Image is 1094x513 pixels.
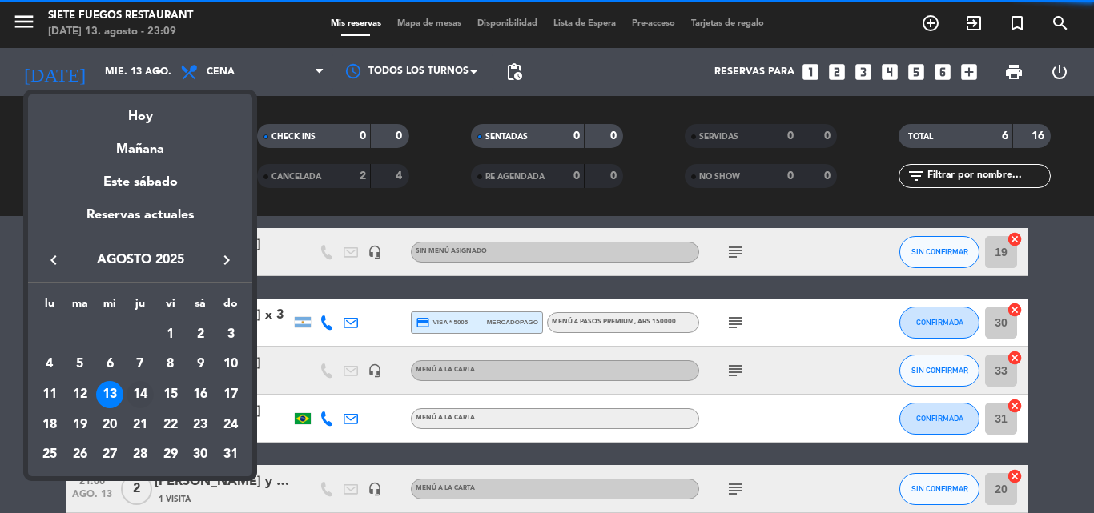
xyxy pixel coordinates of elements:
[39,250,68,271] button: keyboard_arrow_left
[157,321,184,348] div: 1
[34,410,65,440] td: 18 de agosto de 2025
[186,410,216,440] td: 23 de agosto de 2025
[217,381,244,408] div: 17
[187,351,214,378] div: 9
[34,379,65,410] td: 11 de agosto de 2025
[125,379,155,410] td: 14 de agosto de 2025
[65,295,95,319] th: martes
[187,411,214,439] div: 23
[96,351,123,378] div: 6
[157,381,184,408] div: 15
[125,350,155,380] td: 7 de agosto de 2025
[36,381,63,408] div: 11
[217,250,236,270] i: keyboard_arrow_right
[127,351,154,378] div: 7
[65,440,95,471] td: 26 de agosto de 2025
[215,350,246,380] td: 10 de agosto de 2025
[157,411,184,439] div: 22
[95,440,125,471] td: 27 de agosto de 2025
[96,442,123,469] div: 27
[68,250,212,271] span: agosto 2025
[28,127,252,160] div: Mañana
[217,442,244,469] div: 31
[217,321,244,348] div: 3
[28,205,252,238] div: Reservas actuales
[186,379,216,410] td: 16 de agosto de 2025
[65,379,95,410] td: 12 de agosto de 2025
[127,411,154,439] div: 21
[65,410,95,440] td: 19 de agosto de 2025
[186,350,216,380] td: 9 de agosto de 2025
[155,295,186,319] th: viernes
[65,350,95,380] td: 5 de agosto de 2025
[155,350,186,380] td: 8 de agosto de 2025
[66,351,94,378] div: 5
[217,351,244,378] div: 10
[28,160,252,205] div: Este sábado
[34,350,65,380] td: 4 de agosto de 2025
[44,250,63,270] i: keyboard_arrow_left
[155,440,186,471] td: 29 de agosto de 2025
[157,351,184,378] div: 8
[155,410,186,440] td: 22 de agosto de 2025
[36,351,63,378] div: 4
[187,381,214,408] div: 16
[186,319,216,350] td: 2 de agosto de 2025
[96,381,123,408] div: 13
[215,410,246,440] td: 24 de agosto de 2025
[28,94,252,127] div: Hoy
[36,411,63,439] div: 18
[187,321,214,348] div: 2
[125,410,155,440] td: 21 de agosto de 2025
[186,440,216,471] td: 30 de agosto de 2025
[127,442,154,469] div: 28
[215,295,246,319] th: domingo
[95,350,125,380] td: 6 de agosto de 2025
[215,379,246,410] td: 17 de agosto de 2025
[187,442,214,469] div: 30
[127,381,154,408] div: 14
[66,442,94,469] div: 26
[36,442,63,469] div: 25
[212,250,241,271] button: keyboard_arrow_right
[66,411,94,439] div: 19
[186,295,216,319] th: sábado
[215,319,246,350] td: 3 de agosto de 2025
[34,440,65,471] td: 25 de agosto de 2025
[34,295,65,319] th: lunes
[215,440,246,471] td: 31 de agosto de 2025
[95,379,125,410] td: 13 de agosto de 2025
[155,319,186,350] td: 1 de agosto de 2025
[125,295,155,319] th: jueves
[155,379,186,410] td: 15 de agosto de 2025
[157,442,184,469] div: 29
[95,410,125,440] td: 20 de agosto de 2025
[96,411,123,439] div: 20
[95,295,125,319] th: miércoles
[34,319,155,350] td: AGO.
[66,381,94,408] div: 12
[125,440,155,471] td: 28 de agosto de 2025
[217,411,244,439] div: 24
